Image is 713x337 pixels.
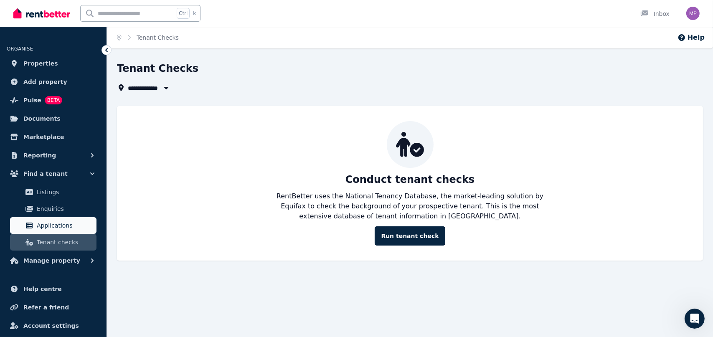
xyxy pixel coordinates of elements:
[30,46,160,114] div: Hello. I have my first home open [DATE] for our property, should I have something to hand out to ...
[23,321,79,331] span: Account settings
[26,273,33,280] button: Gif picker
[685,309,705,329] iframe: Intercom live chat
[7,55,100,72] a: Properties
[7,73,100,90] a: Add property
[20,223,80,230] b: Online application
[37,237,93,247] span: Tenant checks
[7,46,33,52] span: ORGANISE
[23,169,68,179] span: Find a tenant
[7,120,137,155] div: Please make sure to click the options to 'get more help' if we haven't answered your question.
[23,95,41,105] span: Pulse
[7,120,160,156] div: The RentBetter Team says…
[13,273,20,280] button: Emoji picker
[137,33,179,42] span: Tenant Checks
[23,114,61,124] span: Documents
[7,129,100,145] a: Marketplace
[10,217,96,234] a: Applications
[7,46,160,120] div: Michelle says…
[7,110,100,127] a: Documents
[40,273,46,280] button: Upload attachment
[143,270,157,283] button: Send a message…
[13,26,105,35] div: What can we help with [DATE]?
[7,165,100,182] button: Find a tenant
[13,161,154,198] div: Great question! For your home open [DATE], you should and have the .
[7,299,100,316] a: Refer a friend
[10,200,96,217] a: Enquiries
[13,125,130,150] div: Please make sure to click the options to 'get more help' if we haven't answered your question.
[677,33,705,43] button: Help
[10,234,96,251] a: Tenant checks
[107,27,189,48] nav: Breadcrumb
[686,7,700,20] img: Michelle Plowman
[37,204,93,214] span: Enquiries
[7,317,100,334] a: Account settings
[76,236,91,250] button: Scroll to bottom
[7,256,160,270] textarea: Message…
[53,273,60,280] button: Start recording
[7,92,100,109] a: PulseBETA
[640,10,670,18] div: Inbox
[7,21,160,46] div: The RentBetter Team says…
[375,226,445,246] a: Run tenant check
[7,281,100,297] a: Help centre
[15,193,22,199] a: Source reference 5610278:
[7,147,100,164] button: Reporting
[13,203,154,219] div: When potential tenants ask how to apply, tell them they can apply in two ways:
[23,150,56,160] span: Reporting
[13,170,146,185] b: collect each potential tenant's details
[41,4,110,10] h1: The RentBetter Team
[177,8,190,19] span: Ctrl
[131,3,147,19] button: Home
[23,302,69,312] span: Refer a friend
[23,284,62,294] span: Help centre
[23,58,58,68] span: Properties
[10,184,96,200] a: Listings
[147,3,162,18] div: Close
[37,51,154,109] div: Hello. I have my first home open [DATE] for our property, should I have something to hand out to ...
[193,10,196,17] span: k
[24,5,37,18] img: Profile image for The RentBetter Team
[13,177,148,193] b: web address ready for them to complete the application online
[345,173,475,186] p: Conduct tenant checks
[5,3,21,19] button: go back
[41,10,104,19] p: The team can also help
[37,187,93,197] span: Listings
[7,252,100,269] button: Manage property
[37,220,93,231] span: Applications
[7,21,112,40] div: What can we help with [DATE]?
[23,256,80,266] span: Manage property
[23,77,67,87] span: Add property
[23,132,64,142] span: Marketplace
[20,223,154,270] li: (preferred): Share the application link directly with them. You can find this in your RentBetter ...
[13,7,70,20] img: RentBetter
[117,62,198,75] h1: Tenant Checks
[270,191,551,221] p: RentBetter uses the National Tenancy Database, the market-leading solution by Equifax to check th...
[45,96,62,104] span: BETA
